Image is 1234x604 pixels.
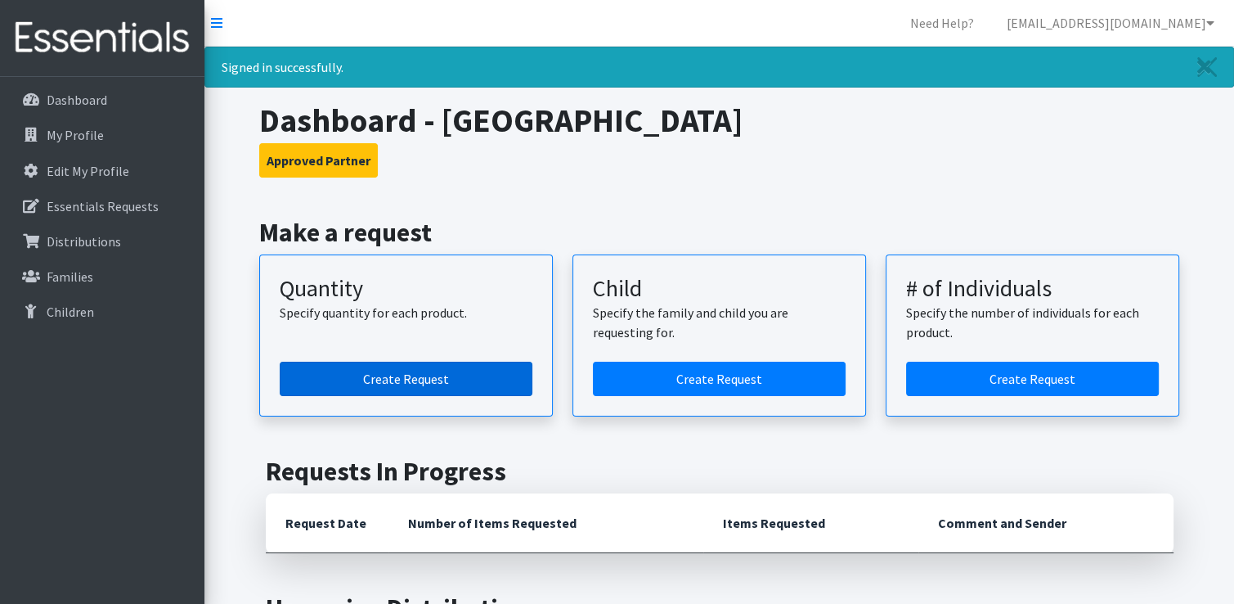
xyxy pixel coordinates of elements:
div: Signed in successfully. [204,47,1234,88]
h3: # of Individuals [906,275,1159,303]
p: Specify the family and child you are requesting for. [593,303,846,342]
a: Create a request by number of individuals [906,362,1159,396]
p: Essentials Requests [47,198,159,214]
h2: Requests In Progress [266,456,1173,487]
a: Families [7,260,198,293]
p: Specify quantity for each product. [280,303,532,322]
p: Families [47,268,93,285]
h2: Make a request [259,217,1179,248]
th: Request Date [266,494,388,553]
p: Distributions [47,233,121,250]
a: Need Help? [897,7,987,39]
p: Children [47,304,94,320]
a: [EMAIL_ADDRESS][DOMAIN_NAME] [994,7,1227,39]
th: Comment and Sender [918,494,1173,553]
a: Essentials Requests [7,190,198,223]
p: My Profile [47,127,104,143]
img: HumanEssentials [7,11,198,65]
a: Dashboard [7,83,198,116]
a: Edit My Profile [7,155,198,187]
a: Distributions [7,225,198,258]
th: Items Requested [703,494,918,553]
a: Create a request by quantity [280,362,532,396]
a: Create a request for a child or family [593,362,846,396]
p: Edit My Profile [47,163,129,179]
a: Children [7,295,198,328]
th: Number of Items Requested [388,494,704,553]
a: Close [1181,47,1233,87]
h1: Dashboard - [GEOGRAPHIC_DATA] [259,101,1179,140]
a: My Profile [7,119,198,151]
p: Specify the number of individuals for each product. [906,303,1159,342]
p: Dashboard [47,92,107,108]
button: Approved Partner [259,143,378,178]
h3: Quantity [280,275,532,303]
h3: Child [593,275,846,303]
